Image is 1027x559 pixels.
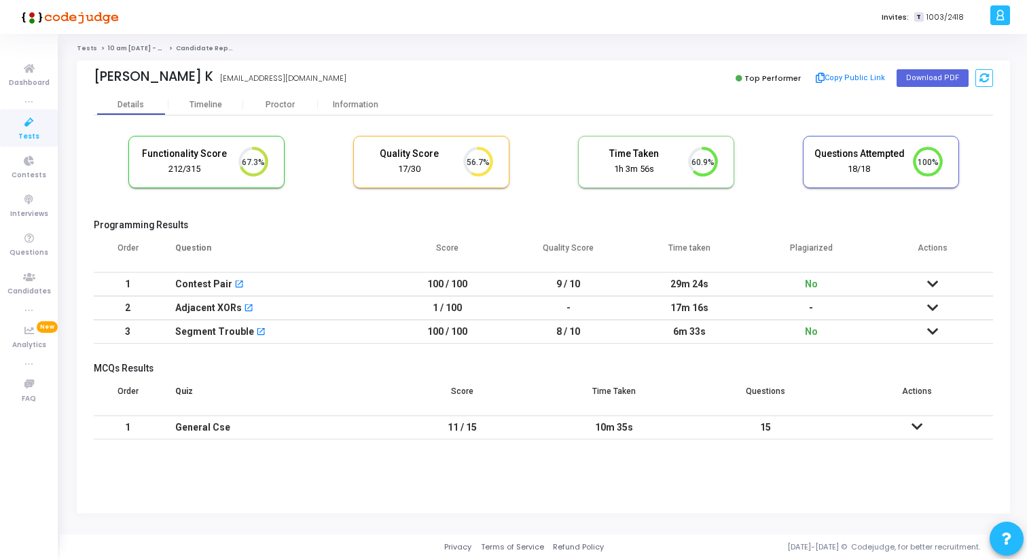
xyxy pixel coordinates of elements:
[386,378,538,416] th: Score
[926,12,964,23] span: 1003/2418
[175,416,373,439] div: General Cse
[175,321,254,343] div: Segment Trouble
[842,378,993,416] th: Actions
[589,163,680,176] div: 1h 3m 56s
[508,272,630,296] td: 9 / 10
[805,326,818,337] span: No
[589,148,680,160] h5: Time Taken
[629,234,751,272] th: Time taken
[7,286,51,297] span: Candidates
[814,148,905,160] h5: Questions Attempted
[77,44,97,52] a: Tests
[9,77,50,89] span: Dashboard
[22,393,36,405] span: FAQ
[444,541,471,553] a: Privacy
[118,100,144,110] div: Details
[94,296,162,320] td: 2
[386,320,508,344] td: 100 / 100
[629,272,751,296] td: 29m 24s
[94,69,213,84] div: [PERSON_NAME] K
[318,100,393,110] div: Information
[37,321,58,333] span: New
[17,3,119,31] img: logo
[744,73,801,84] span: Top Performer
[604,541,1010,553] div: [DATE]-[DATE] © Codejudge, for better recruitment.
[508,234,630,272] th: Quality Score
[139,163,230,176] div: 212/315
[12,170,46,181] span: Contests
[220,73,346,84] div: [EMAIL_ADDRESS][DOMAIN_NAME]
[176,44,238,52] span: Candidate Report
[139,148,230,160] h5: Functionality Score
[175,273,232,295] div: Contest Pair
[751,234,872,272] th: Plagiarized
[256,328,266,338] mat-icon: open_in_new
[812,68,890,88] button: Copy Public Link
[882,12,909,23] label: Invites:
[629,296,751,320] td: 17m 16s
[108,44,259,52] a: 10 am [DATE] - Titan Engineering Intern 2026
[690,378,842,416] th: Questions
[386,296,508,320] td: 1 / 100
[234,281,244,290] mat-icon: open_in_new
[364,163,455,176] div: 17/30
[552,416,676,439] div: 10m 35s
[162,234,386,272] th: Question
[175,297,242,319] div: Adjacent XORs
[553,541,604,553] a: Refund Policy
[10,247,48,259] span: Questions
[386,272,508,296] td: 100 / 100
[897,69,969,87] button: Download PDF
[94,320,162,344] td: 3
[386,416,538,439] td: 11 / 15
[364,148,455,160] h5: Quality Score
[94,363,993,374] h5: MCQs Results
[162,378,386,416] th: Quiz
[94,416,162,439] td: 1
[94,219,993,231] h5: Programming Results
[508,296,630,320] td: -
[94,378,162,416] th: Order
[94,272,162,296] td: 1
[814,163,905,176] div: 18/18
[18,131,39,143] span: Tests
[243,100,318,110] div: Proctor
[244,304,253,314] mat-icon: open_in_new
[805,278,818,289] span: No
[690,416,842,439] td: 15
[871,234,993,272] th: Actions
[508,320,630,344] td: 8 / 10
[481,541,544,553] a: Terms of Service
[94,234,162,272] th: Order
[190,100,222,110] div: Timeline
[538,378,689,416] th: Time Taken
[809,302,813,313] span: -
[629,320,751,344] td: 6m 33s
[12,340,46,351] span: Analytics
[77,44,1010,53] nav: breadcrumb
[386,234,508,272] th: Score
[10,209,48,220] span: Interviews
[914,12,923,22] span: T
